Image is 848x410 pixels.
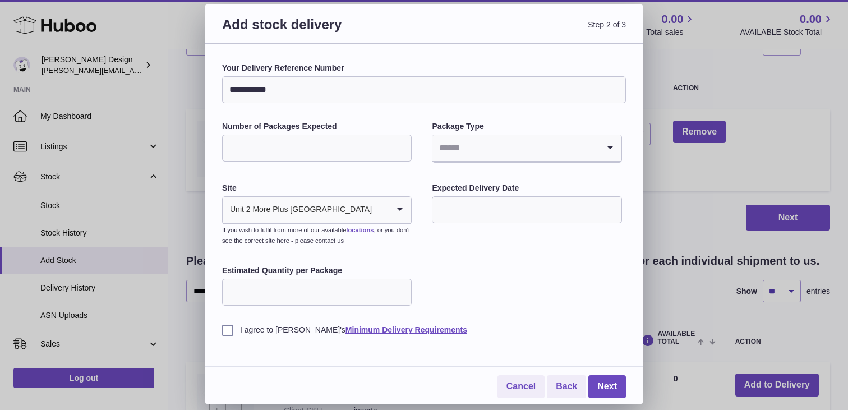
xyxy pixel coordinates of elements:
label: Package Type [432,121,621,132]
a: Next [588,375,626,398]
label: Number of Packages Expected [222,121,412,132]
label: Expected Delivery Date [432,183,621,194]
a: Cancel [497,375,545,398]
span: Unit 2 More Plus [GEOGRAPHIC_DATA] [223,197,372,223]
label: Estimated Quantity per Package [222,265,412,276]
label: Your Delivery Reference Number [222,63,626,73]
div: Search for option [223,197,411,224]
span: Step 2 of 3 [424,16,626,47]
div: Search for option [432,135,621,162]
a: Minimum Delivery Requirements [345,325,467,334]
input: Search for option [372,197,389,223]
a: Back [547,375,586,398]
a: locations [346,227,374,233]
label: Site [222,183,412,194]
h3: Add stock delivery [222,16,424,47]
input: Search for option [432,135,598,161]
label: I agree to [PERSON_NAME]'s [222,325,626,335]
small: If you wish to fulfil from more of our available , or you don’t see the correct site here - pleas... [222,227,410,244]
